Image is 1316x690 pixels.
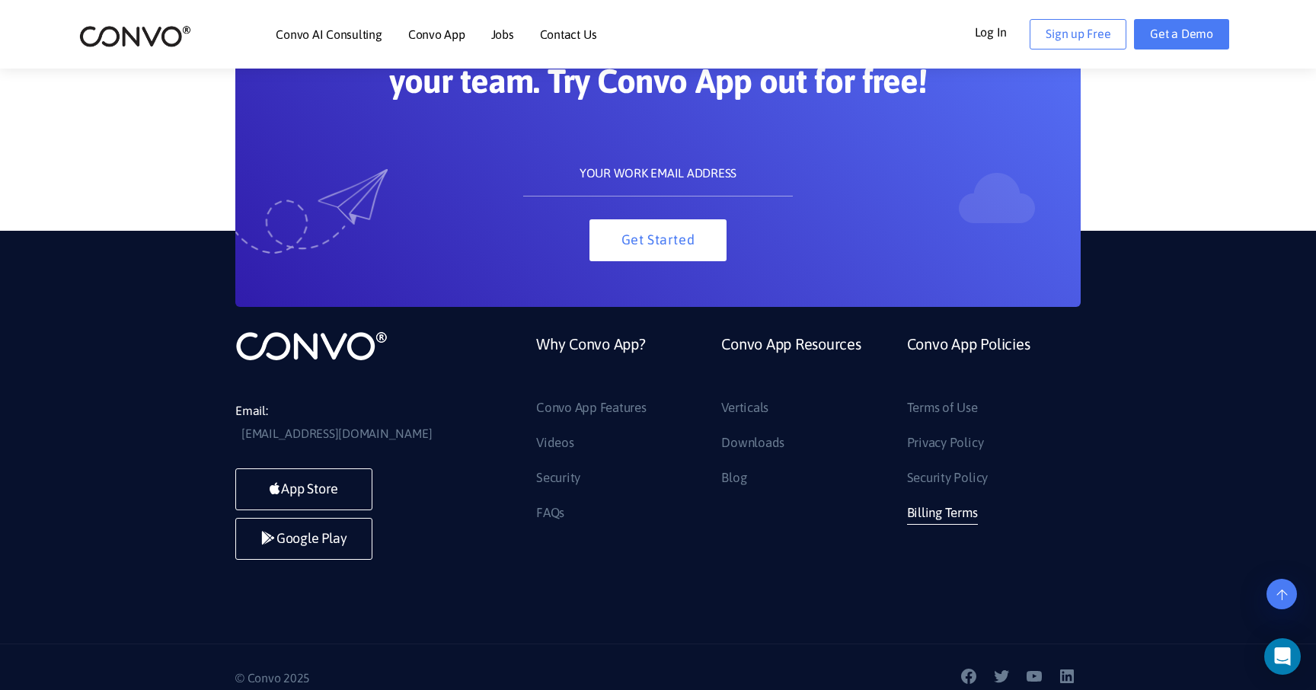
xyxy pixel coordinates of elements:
[235,518,372,560] a: Google Play
[235,667,647,690] p: © Convo 2025
[907,396,978,420] a: Terms of Use
[975,19,1030,43] a: Log In
[536,431,574,455] a: Videos
[721,431,784,455] a: Downloads
[907,431,984,455] a: Privacy Policy
[536,501,564,525] a: FAQs
[589,219,727,261] button: Get Started
[235,400,464,446] li: Email:
[721,466,746,490] a: Blog
[491,28,514,40] a: Jobs
[235,468,372,510] a: App Store
[536,330,646,396] a: Why Convo App?
[1030,19,1126,50] a: Sign up Free
[907,330,1030,396] a: Convo App Policies
[721,330,861,396] a: Convo App Resources
[79,24,191,48] img: logo_2.png
[536,396,647,420] a: Convo App Features
[907,466,988,490] a: Security Policy
[721,396,768,420] a: Verticals
[523,151,792,196] input: YOUR WORK EMAIL ADDRESS
[276,28,382,40] a: Convo AI Consulting
[540,28,597,40] a: Contact Us
[1134,19,1229,50] a: Get a Demo
[241,423,432,446] a: [EMAIL_ADDRESS][DOMAIN_NAME]
[536,466,580,490] a: Security
[235,330,388,362] img: logo_not_found
[408,28,465,40] a: Convo App
[525,330,1081,535] div: Footer
[907,501,978,525] a: Billing Terms
[1264,638,1301,675] div: Open Intercom Messenger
